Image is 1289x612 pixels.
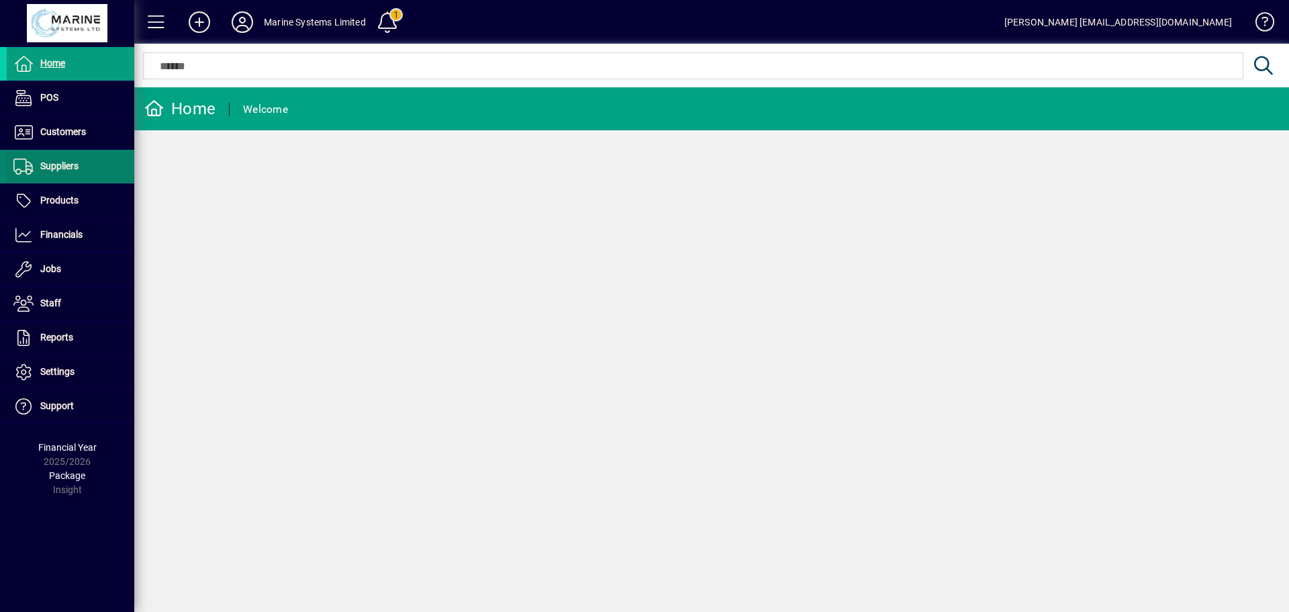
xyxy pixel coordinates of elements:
button: Profile [221,10,264,34]
a: Staff [7,287,134,320]
a: Customers [7,116,134,149]
span: Jobs [40,263,61,274]
a: Suppliers [7,150,134,183]
span: Products [40,195,79,206]
div: Home [144,98,216,120]
div: Marine Systems Limited [264,11,366,33]
a: Reports [7,321,134,355]
span: Customers [40,126,86,137]
button: Add [178,10,221,34]
span: Settings [40,366,75,377]
span: Home [40,58,65,69]
span: Package [49,470,85,481]
a: Jobs [7,253,134,286]
div: Welcome [243,99,288,120]
a: Support [7,390,134,423]
span: Reports [40,332,73,343]
span: Staff [40,298,61,308]
span: Suppliers [40,161,79,171]
a: POS [7,81,134,115]
span: Support [40,400,74,411]
span: Financials [40,229,83,240]
span: POS [40,92,58,103]
a: Financials [7,218,134,252]
a: Products [7,184,134,218]
span: Financial Year [38,442,97,453]
a: Settings [7,355,134,389]
a: Knowledge Base [1245,3,1272,46]
div: [PERSON_NAME] [EMAIL_ADDRESS][DOMAIN_NAME] [1004,11,1232,33]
